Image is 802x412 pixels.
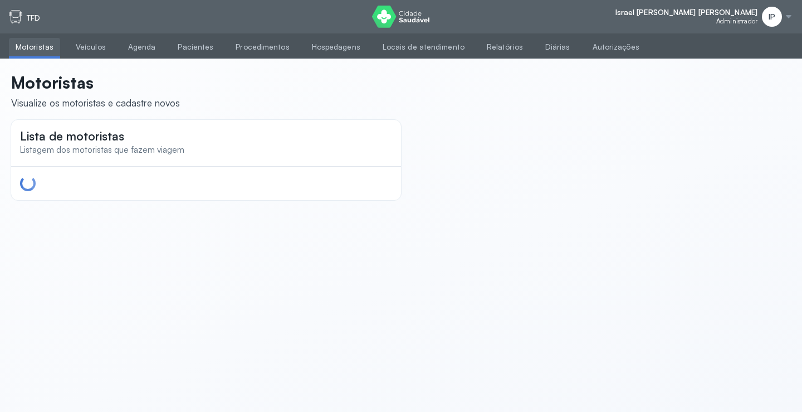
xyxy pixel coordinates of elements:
[11,72,180,93] p: Motoristas
[539,38,577,56] a: Diárias
[372,6,429,28] img: logo do Cidade Saudável
[716,17,757,25] span: Administrador
[9,38,60,56] a: Motoristas
[171,38,220,56] a: Pacientes
[69,38,113,56] a: Veículos
[9,10,22,23] img: tfd.svg
[769,12,775,22] span: IP
[11,97,180,109] div: Visualize os motoristas e cadastre novos
[20,129,124,143] span: Lista de motoristas
[27,13,40,23] p: TFD
[121,38,163,56] a: Agenda
[615,8,757,17] span: Israel [PERSON_NAME] [PERSON_NAME]
[376,38,471,56] a: Locais de atendimento
[586,38,646,56] a: Autorizações
[480,38,530,56] a: Relatórios
[305,38,367,56] a: Hospedagens
[20,144,184,155] span: Listagem dos motoristas que fazem viagem
[229,38,296,56] a: Procedimentos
